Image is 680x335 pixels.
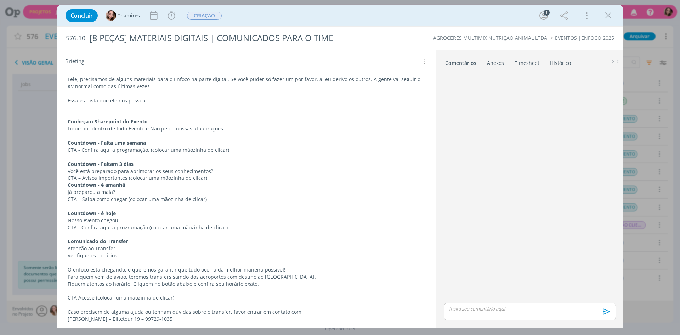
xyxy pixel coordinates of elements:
[68,161,134,167] strong: Countdown - Faltam 3 dias
[187,12,222,20] span: CRIAÇÃO
[70,13,93,18] span: Concluir
[68,273,425,280] p: Para quem vem de avião, teremos transfers saindo dos aeroportos com destino ao [GEOGRAPHIC_DATA].
[68,97,425,104] p: Essa é a lista que ele nos passou:
[68,308,425,316] p: Caso precisem de alguma ajuda ou tenham dúvidas sobre o transfer, favor entrar em contato com:
[433,34,549,41] a: AGROCERES MULTIMIX NUTRIÇÃO ANIMAL LTDA.
[68,217,425,224] p: Nosso evento chegou.
[106,10,140,21] button: TThamires
[68,245,425,252] p: Atenção ao Transfer
[68,224,425,231] p: CTA - Confira aqui a programação (colocar uma mãozinha de clicar)
[106,10,116,21] img: T
[68,125,425,132] p: Fique por dentro de todo Evento e Não perca nossas atualizações.
[68,189,425,196] p: Já preparou a mala?
[66,9,98,22] button: Concluir
[65,57,84,66] span: Briefing
[68,139,146,146] strong: Countdown - Falta uma semana
[544,10,550,16] div: 1
[68,174,425,182] p: CTA – Avisos importantes (colocar uma mãozinha de clicar)
[68,316,425,323] p: [PERSON_NAME] – Elitetour 19 – 99729-1035
[68,76,425,90] p: Lele, precisamos de alguns materiais para o Enfoco na parte digital. Se você puder só fazer um po...
[57,5,623,328] div: dialog
[538,10,549,21] button: 1
[68,182,125,188] strong: Countdown - é amanhã
[68,146,425,153] p: CTA - Confira aqui a programação. (colocar uma mãozinha de clicar)
[66,34,85,42] span: 576.10
[68,266,425,273] p: O enfoco está chegando, e queremos garantir que tudo ocorra da melhor maneira possível!
[118,13,140,18] span: Thamires
[68,168,425,175] p: Você está preparado para aprimorar os seus conhecimentos?
[68,210,116,217] strong: Countdown - é hoje
[68,196,425,203] p: CTA – Saiba como chegar (colocar uma mãozinha de clicar)
[555,34,614,41] a: EVENTOS |ENFOCO 2025
[514,56,540,67] a: Timesheet
[187,11,222,20] button: CRIAÇÃO
[487,60,504,67] div: Anexos
[87,29,383,47] div: [8 PEÇAS] MATERIAIS DIGITAIS | COMUNICADOS PARA O TIME
[68,118,148,125] strong: Conheça o Sharepoint do Evento
[68,238,128,245] strong: Comunicado do Transfer
[445,56,477,67] a: Comentários
[68,294,425,301] p: CTA Acesse (colocar uma mãozinha de clicar)
[550,56,571,67] a: Histórico
[68,280,425,287] p: Fiquem atentos ao horário! Cliquem no botão abaixo e confira seu horário exato.
[68,252,425,259] p: Verifique os horários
